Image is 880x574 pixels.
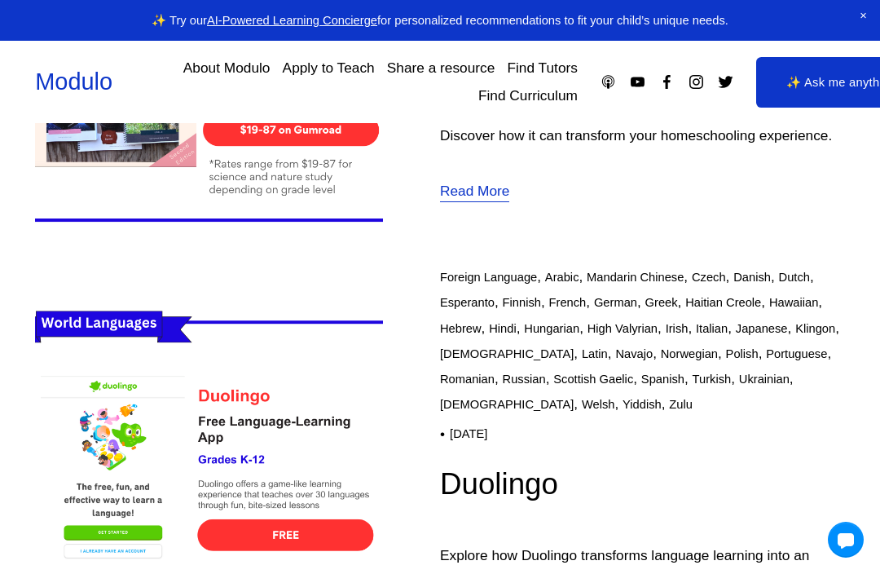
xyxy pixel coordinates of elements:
a: [DEMOGRAPHIC_DATA] [440,398,574,411]
span: , [761,294,765,310]
a: Apply to Teach [283,54,375,82]
span: , [537,268,541,285]
a: Danish [733,271,771,284]
a: Hebrew [440,322,482,335]
a: High Valyrian [587,322,658,335]
a: Czech [692,271,726,284]
a: Scottish Gaelic [553,373,633,386]
a: Arabic [545,271,579,284]
a: French [549,296,587,309]
span: , [771,268,775,285]
a: Hungarian [524,322,579,335]
span: , [684,370,689,386]
a: Norwegian [661,347,718,360]
a: Share a resource [387,54,495,82]
span: , [684,268,688,285]
a: Italian [696,322,728,335]
a: Irish [666,322,689,335]
span: , [759,345,763,361]
span: , [614,395,618,412]
a: Romanian [440,373,495,386]
a: YouTube [629,73,646,91]
span: , [541,294,545,310]
a: Duolingo [440,467,558,501]
span: , [495,294,499,310]
a: Japanese [736,322,788,335]
span: , [546,370,550,386]
span: , [653,345,657,361]
a: Read More [440,179,510,205]
span: , [637,294,641,310]
span: , [658,320,662,336]
a: Latin [582,347,608,360]
a: Russian [503,373,546,386]
a: Haitian Creole [685,296,761,309]
a: Ukrainian [739,373,790,386]
a: Spanish [641,373,684,386]
span: , [608,345,612,361]
span: , [579,320,583,336]
a: Finnish [503,296,541,309]
a: Dutch [779,271,810,284]
span: , [574,395,578,412]
span: , [678,294,682,310]
span: , [482,320,486,336]
span: , [810,268,814,285]
time: [DATE] [450,427,487,442]
a: Klingon [795,322,835,335]
span: , [827,345,831,361]
a: Navajo [615,347,653,360]
a: German [594,296,637,309]
a: Mandarin Chinese [587,271,684,284]
a: Instagram [688,73,705,91]
a: AI-Powered Learning Concierge [207,14,377,27]
a: Apple Podcasts [600,73,617,91]
a: [DEMOGRAPHIC_DATA] [440,347,574,360]
a: Twitter [717,73,734,91]
a: Foreign Language [440,271,537,284]
a: Hawaiian [769,296,818,309]
span: , [586,294,590,310]
a: Find Tutors [507,54,577,82]
span: , [726,268,730,285]
a: Portuguese [766,347,827,360]
a: Esperanto [440,296,495,309]
a: Zulu [669,398,693,411]
a: Welsh [582,398,615,411]
a: Yiddish [623,398,662,411]
a: Facebook [658,73,675,91]
a: Find Curriculum [478,82,578,111]
span: , [633,370,637,386]
span: , [495,370,499,386]
a: Turkish [693,373,732,386]
span: , [818,294,822,310]
span: , [790,370,794,386]
a: Modulo [35,68,112,95]
a: About Modulo [183,54,271,82]
span: , [835,320,839,336]
span: , [517,320,521,336]
a: Greek [645,296,678,309]
a: Polish [726,347,759,360]
span: , [662,395,666,412]
span: , [688,320,692,336]
a: Hindi [489,322,516,335]
span: , [788,320,792,336]
span: , [728,320,732,336]
span: , [574,345,578,361]
span: , [731,370,735,386]
span: , [579,268,583,285]
span: , [718,345,722,361]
